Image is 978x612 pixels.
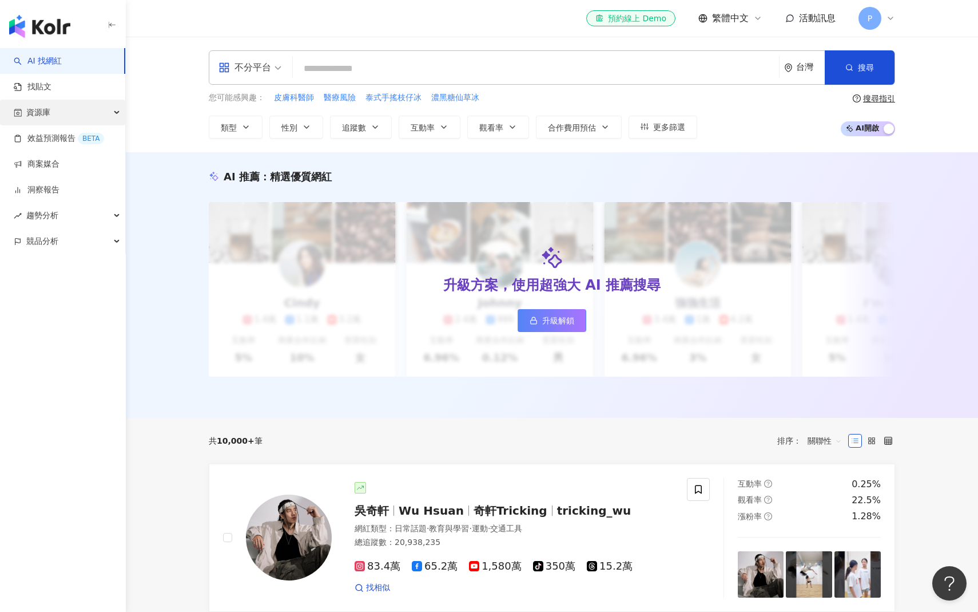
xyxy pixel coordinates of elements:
span: 趨勢分析 [26,203,58,228]
a: 商案媒合 [14,159,59,170]
img: post-image [834,551,881,598]
button: 濃黑糖仙草冰 [431,92,480,104]
span: 追蹤數 [342,123,366,132]
span: 15.2萬 [587,560,633,572]
span: 資源庫 [26,100,50,125]
img: logo [9,15,70,38]
button: 泰式手搖枝仔冰 [365,92,422,104]
button: 合作費用預估 [536,116,622,139]
div: 不分平台 [218,58,271,77]
a: 找相似 [355,582,390,594]
span: rise [14,212,22,220]
span: Wu Hsuan [399,504,464,518]
span: 日常話題 [395,524,427,533]
iframe: Help Scout Beacon - Open [932,566,967,601]
span: 類型 [221,123,237,132]
a: 升級解鎖 [518,309,586,332]
span: 升級解鎖 [542,316,574,325]
div: 網紅類型 ： [355,523,673,535]
img: KOL Avatar [246,495,332,581]
div: 台灣 [796,62,825,72]
span: 觀看率 [479,123,503,132]
a: KOL Avatar吳奇軒Wu Hsuan奇軒Trickingtricking_wu網紅類型：日常話題·教育與學習·運動·交通工具總追蹤數：20,938,23583.4萬65.2萬1,580萬3... [209,464,895,612]
span: 吳奇軒 [355,504,389,518]
div: 1.28% [852,510,881,523]
span: · [427,524,429,533]
span: 10,000+ [217,436,255,445]
span: 運動 [472,524,488,533]
span: 找相似 [366,582,390,594]
span: 互動率 [411,123,435,132]
img: post-image [786,551,832,598]
div: 共 筆 [209,436,263,445]
div: 22.5% [852,494,881,507]
span: 教育與學習 [429,524,469,533]
span: · [469,524,471,533]
button: 更多篩選 [629,116,697,139]
div: 0.25% [852,478,881,491]
span: 83.4萬 [355,560,400,572]
button: 醫療風險 [323,92,356,104]
span: 1,580萬 [469,560,522,572]
a: 找貼文 [14,81,51,93]
button: 追蹤數 [330,116,392,139]
a: 預約線上 Demo [586,10,675,26]
span: 您可能感興趣： [209,92,265,104]
span: question-circle [764,480,772,488]
span: 競品分析 [26,228,58,254]
span: 互動率 [738,479,762,488]
span: question-circle [853,94,861,102]
span: question-circle [764,496,772,504]
a: 洞察報告 [14,184,59,196]
button: 觀看率 [467,116,529,139]
span: 350萬 [533,560,575,572]
span: 繁體中文 [712,12,749,25]
div: 搜尋指引 [863,94,895,103]
span: 交通工具 [490,524,522,533]
span: 奇軒Tricking [474,504,547,518]
span: 性別 [281,123,297,132]
a: 效益預測報告BETA [14,133,104,144]
span: 65.2萬 [412,560,458,572]
span: P [868,12,872,25]
span: 搜尋 [858,63,874,72]
span: 觀看率 [738,495,762,504]
span: 更多篩選 [653,123,685,132]
span: 漲粉率 [738,512,762,521]
span: appstore [218,62,230,73]
a: searchAI 找網紅 [14,56,62,67]
div: 排序： [777,432,848,450]
button: 皮膚科醫師 [273,92,315,104]
div: AI 推薦 ： [224,169,332,184]
button: 互動率 [399,116,460,139]
button: 類型 [209,116,263,139]
div: 預約線上 Demo [595,13,666,24]
span: 濃黑糖仙草冰 [431,92,479,104]
div: 升級方案，使用超強大 AI 推薦搜尋 [443,276,661,295]
button: 性別 [269,116,323,139]
span: environment [784,64,793,72]
span: 活動訊息 [799,13,836,23]
button: 搜尋 [825,50,894,85]
span: 合作費用預估 [548,123,596,132]
span: 醫療風險 [324,92,356,104]
span: 關聯性 [808,432,842,450]
span: question-circle [764,512,772,520]
span: tricking_wu [557,504,631,518]
span: 皮膚科醫師 [274,92,314,104]
span: 泰式手搖枝仔冰 [365,92,422,104]
img: post-image [738,551,784,598]
span: · [488,524,490,533]
span: 精選優質網紅 [270,171,332,183]
div: 總追蹤數 ： 20,938,235 [355,537,673,548]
